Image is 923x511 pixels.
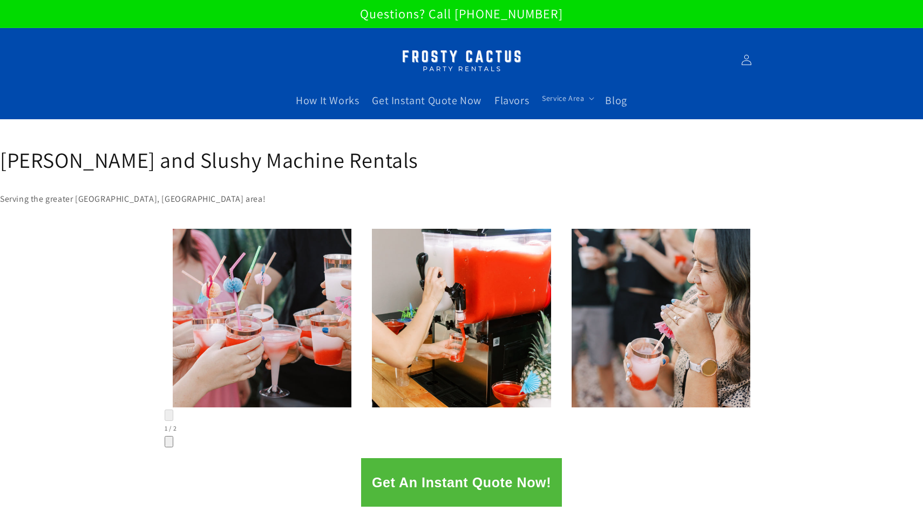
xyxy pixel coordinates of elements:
span: Service Area [542,93,584,103]
summary: Service Area [535,87,599,110]
span: Blog [605,93,627,107]
span: / [169,424,172,432]
button: Get An Instant Quote Now! [361,458,562,507]
span: Get Instant Quote Now [372,93,481,107]
span: 1 [165,424,168,432]
button: Slide left [165,410,173,421]
span: 2 [173,424,177,432]
a: How It Works [289,87,365,114]
span: Flavors [494,93,529,107]
button: Slide right [165,436,173,447]
span: How It Works [296,93,359,107]
a: Blog [599,87,633,114]
img: Margarita Machine Rental in Scottsdale, Phoenix, Tempe, Chandler, Gilbert, Mesa and Maricopa [394,43,529,77]
a: Get Instant Quote Now [365,87,488,114]
a: Flavors [488,87,535,114]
